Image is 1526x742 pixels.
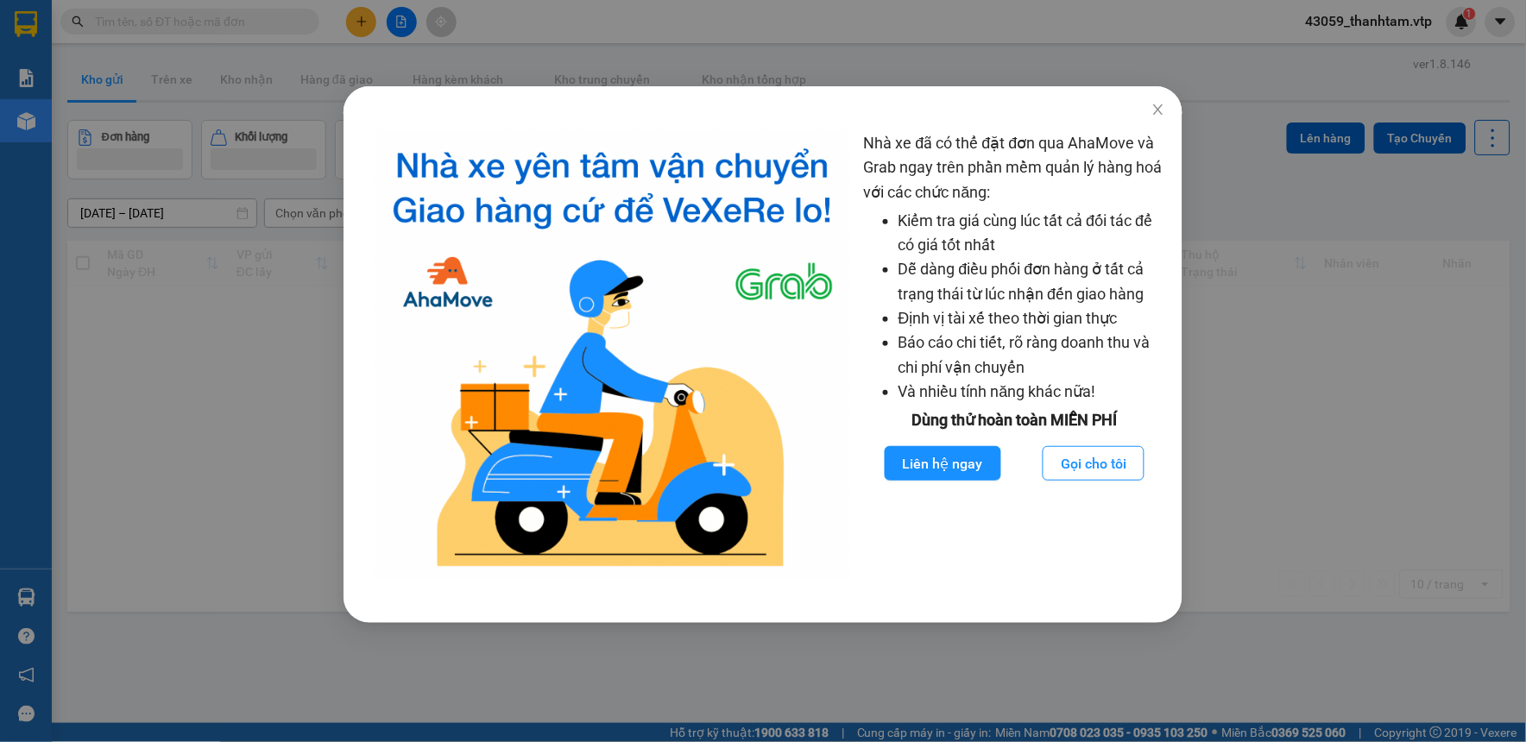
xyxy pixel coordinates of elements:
[1061,453,1126,475] span: Gọi cho tôi
[864,131,1166,580] div: Nhà xe đã có thể đặt đơn qua AhaMove và Grab ngay trên phần mềm quản lý hàng hoá với các chức năng:
[899,380,1166,404] li: Và nhiều tính năng khác nữa!
[899,330,1166,380] li: Báo cáo chi tiết, rõ ràng doanh thu và chi phí vận chuyển
[899,257,1166,306] li: Dễ dàng điều phối đơn hàng ở tất cả trạng thái từ lúc nhận đến giao hàng
[899,209,1166,258] li: Kiểm tra giá cùng lúc tất cả đối tác để có giá tốt nhất
[1151,103,1165,116] span: close
[1043,446,1144,481] button: Gọi cho tôi
[899,306,1166,330] li: Định vị tài xế theo thời gian thực
[1134,86,1182,135] button: Close
[903,453,983,475] span: Liên hệ ngay
[375,131,850,580] img: logo
[864,408,1166,432] div: Dùng thử hoàn toàn MIỄN PHÍ
[885,446,1001,481] button: Liên hệ ngay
